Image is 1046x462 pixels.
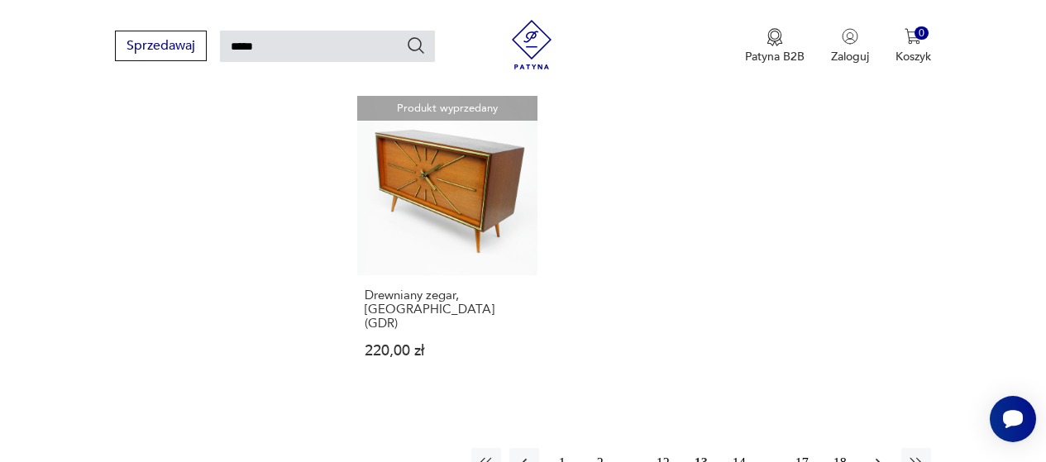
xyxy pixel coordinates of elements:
p: Patyna B2B [745,49,805,64]
p: 220,00 zł [365,344,530,358]
h3: Drewniany zegar, [GEOGRAPHIC_DATA] (GDR) [365,288,530,331]
button: Sprzedawaj [115,31,207,61]
img: Patyna - sklep z meblami i dekoracjami vintage [507,20,556,69]
div: 0 [915,26,929,40]
img: Ikonka użytkownika [842,28,858,45]
button: 0Koszyk [896,28,931,64]
a: Sprzedawaj [115,41,207,53]
button: Szukaj [406,36,426,55]
iframe: Smartsupp widget button [990,396,1036,442]
a: Produkt wyprzedanyDrewniany zegar, Niemcy (GDR)Drewniany zegar, [GEOGRAPHIC_DATA] (GDR)220,00 zł [357,96,537,391]
p: Koszyk [896,49,931,64]
img: Ikona koszyka [905,28,921,45]
button: Zaloguj [831,28,869,64]
a: Ikona medaluPatyna B2B [745,28,805,64]
img: Ikona medalu [767,28,783,46]
p: Zaloguj [831,49,869,64]
button: Patyna B2B [745,28,805,64]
